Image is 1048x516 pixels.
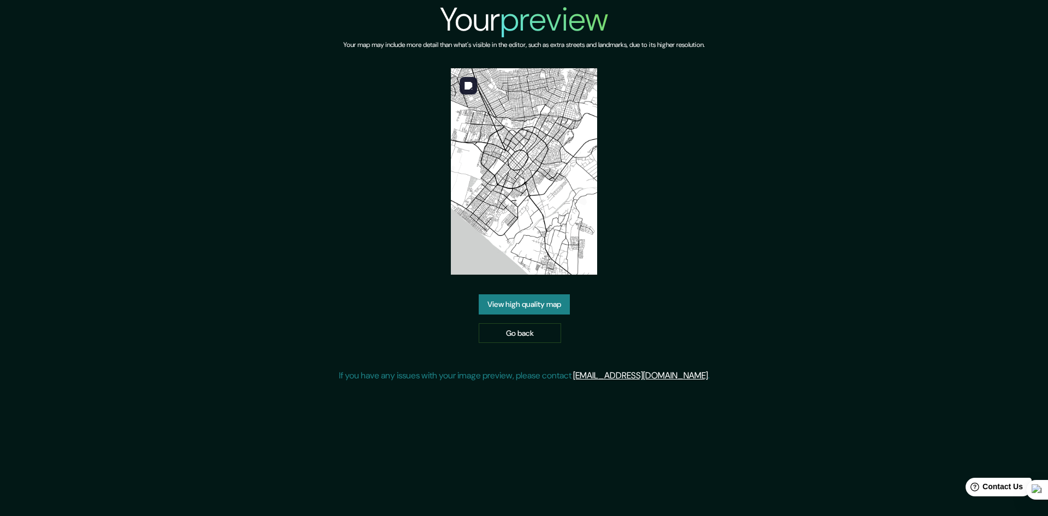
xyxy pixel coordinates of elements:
[951,473,1036,504] iframe: Help widget launcher
[479,323,561,343] a: Go back
[339,369,710,382] p: If you have any issues with your image preview, please contact .
[343,39,705,51] h6: Your map may include more detail than what's visible in the editor, such as extra streets and lan...
[451,68,597,275] img: created-map-preview
[573,370,708,381] a: [EMAIL_ADDRESS][DOMAIN_NAME]
[479,294,570,315] a: View high quality map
